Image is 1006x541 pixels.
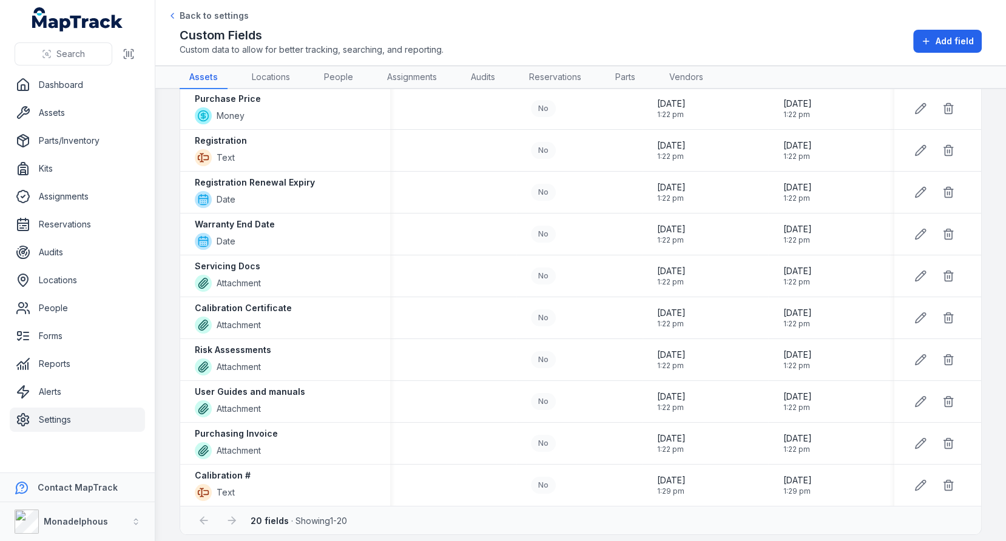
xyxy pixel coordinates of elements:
div: No [531,142,556,159]
time: 19/09/2025, 1:22:32 pm [657,307,686,329]
a: Reports [10,352,145,376]
time: 19/09/2025, 1:22:32 pm [657,432,686,454]
div: No [531,309,556,326]
time: 19/09/2025, 1:22:32 pm [783,349,811,371]
time: 19/09/2025, 1:29:20 pm [657,474,686,496]
span: [DATE] [657,139,686,152]
strong: Servicing Docs [195,260,260,272]
div: No [531,100,556,117]
span: 1:22 pm [657,152,686,161]
strong: Contact MapTrack [38,482,118,492]
span: Text [217,486,235,499]
time: 19/09/2025, 1:22:32 pm [657,223,686,245]
a: Assets [10,101,145,125]
a: Audits [10,240,145,264]
a: Dashboard [10,73,145,97]
span: 1:22 pm [783,277,811,287]
a: Assets [180,66,228,89]
time: 19/09/2025, 1:22:32 pm [783,432,811,454]
time: 19/09/2025, 1:22:32 pm [657,181,686,203]
span: Attachment [217,445,261,457]
span: 1:22 pm [657,235,686,245]
a: Kits [10,156,145,181]
span: · Showing 1 - 20 [251,516,347,526]
span: Add field [936,35,974,47]
time: 19/09/2025, 1:22:32 pm [783,307,811,329]
span: [DATE] [783,391,811,403]
strong: Registration Renewal Expiry [195,176,315,189]
span: [DATE] [783,139,811,152]
a: Locations [10,268,145,292]
a: Back to settings [167,10,249,22]
span: 1:29 pm [783,486,811,496]
div: No [531,351,556,368]
a: Parts [606,66,645,89]
a: Forms [10,324,145,348]
span: Money [217,110,245,122]
span: [DATE] [657,181,686,193]
div: No [531,393,556,410]
time: 19/09/2025, 1:22:32 pm [783,223,811,245]
span: 1:22 pm [657,403,686,412]
span: [DATE] [783,307,811,319]
span: [DATE] [783,223,811,235]
span: [DATE] [657,223,686,235]
time: 19/09/2025, 1:22:32 pm [657,265,686,287]
span: [DATE] [657,265,686,277]
a: Locations [242,66,300,89]
span: 1:29 pm [657,486,686,496]
span: [DATE] [783,181,811,193]
a: Parts/Inventory [10,129,145,153]
div: No [531,435,556,452]
span: 1:22 pm [783,319,811,329]
span: 1:22 pm [783,193,811,203]
strong: Calibration Certificate [195,302,292,314]
span: 1:22 pm [657,277,686,287]
time: 19/09/2025, 1:29:20 pm [783,474,811,496]
span: 1:22 pm [657,110,686,119]
a: Assignments [10,184,145,209]
span: Attachment [217,319,261,331]
span: [DATE] [657,474,686,486]
time: 19/09/2025, 1:22:32 pm [783,98,811,119]
time: 19/09/2025, 1:22:32 pm [783,391,811,412]
a: Alerts [10,380,145,404]
span: [DATE] [657,349,686,361]
span: [DATE] [783,98,811,110]
span: 1:22 pm [783,235,811,245]
span: [DATE] [657,391,686,403]
a: People [10,296,145,320]
a: Vendors [660,66,713,89]
button: Add field [913,30,982,53]
time: 19/09/2025, 1:22:32 pm [783,181,811,203]
strong: Purchase Price [195,93,261,105]
span: Attachment [217,277,261,289]
span: Custom data to allow for better tracking, searching, and reporting. [180,44,444,56]
span: [DATE] [783,432,811,445]
div: No [531,226,556,243]
span: Text [217,152,235,164]
span: 1:22 pm [783,110,811,119]
h2: Custom Fields [180,27,444,44]
span: 1:22 pm [783,403,811,412]
strong: Warranty End Date [195,218,275,230]
span: 1:22 pm [783,361,811,371]
strong: Calibration # [195,469,251,482]
time: 19/09/2025, 1:22:32 pm [657,391,686,412]
strong: Risk Assessments [195,344,271,356]
time: 19/09/2025, 1:22:32 pm [657,139,686,161]
span: 1:22 pm [657,445,686,454]
strong: Purchasing Invoice [195,428,278,440]
span: [DATE] [783,474,811,486]
span: 1:22 pm [657,319,686,329]
time: 19/09/2025, 1:22:32 pm [657,349,686,371]
div: No [531,267,556,284]
span: Date [217,235,235,247]
a: Audits [461,66,505,89]
span: Date [217,193,235,206]
a: People [314,66,363,89]
div: No [531,477,556,494]
a: Reservations [10,212,145,237]
strong: 20 fields [251,516,289,526]
a: MapTrack [32,7,123,32]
